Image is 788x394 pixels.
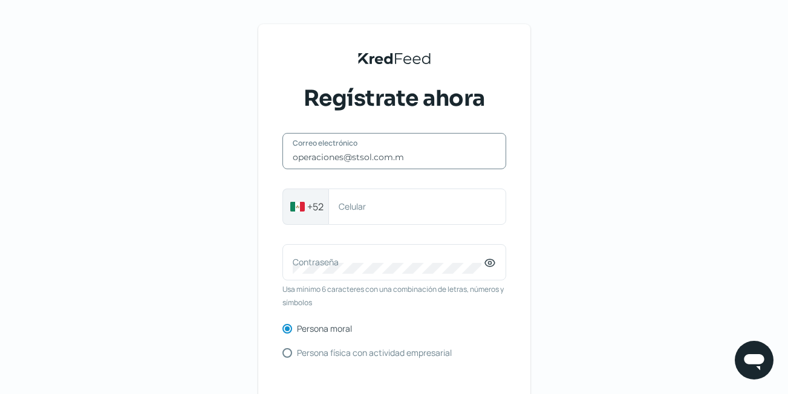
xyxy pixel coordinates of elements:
[304,83,485,114] span: Regístrate ahora
[307,199,324,214] span: +52
[297,325,352,333] label: Persona moral
[293,138,484,148] label: Correo electrónico
[293,256,484,268] label: Contraseña
[297,349,452,357] label: Persona física con actividad empresarial
[339,201,484,212] label: Celular
[742,348,766,372] img: chatIcon
[282,283,506,309] span: Usa mínimo 6 caracteres con una combinación de letras, números y símbolos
